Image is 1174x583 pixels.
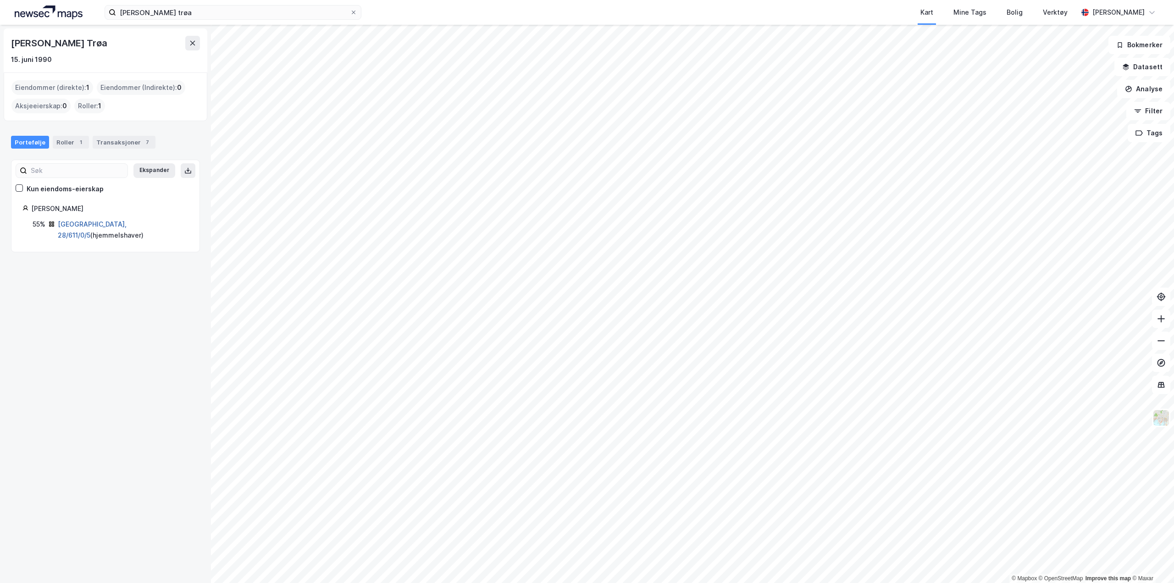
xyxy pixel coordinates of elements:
a: OpenStreetMap [1039,575,1083,582]
a: Improve this map [1085,575,1131,582]
button: Datasett [1114,58,1170,76]
div: [PERSON_NAME] Trøa [11,36,109,50]
div: Roller [53,136,89,149]
div: Kart [920,7,933,18]
img: logo.a4113a55bc3d86da70a041830d287a7e.svg [15,6,83,19]
div: ( hjemmelshaver ) [58,219,188,241]
a: [GEOGRAPHIC_DATA], 28/611/0/5 [58,220,127,239]
a: Mapbox [1012,575,1037,582]
div: Kun eiendoms-eierskap [27,183,104,194]
span: 0 [177,82,182,93]
span: 1 [98,100,101,111]
div: Mine Tags [953,7,986,18]
button: Tags [1128,124,1170,142]
iframe: Chat Widget [1128,539,1174,583]
button: Bokmerker [1108,36,1170,54]
div: 55% [33,219,45,230]
div: 1 [76,138,85,147]
div: Eiendommer (direkte) : [11,80,93,95]
div: Aksjeeierskap : [11,99,71,113]
div: 15. juni 1990 [11,54,52,65]
button: Analyse [1117,80,1170,98]
div: Roller : [74,99,105,113]
div: Transaksjoner [93,136,155,149]
div: Eiendommer (Indirekte) : [97,80,185,95]
span: 0 [62,100,67,111]
span: 1 [86,82,89,93]
input: Søk på adresse, matrikkel, gårdeiere, leietakere eller personer [116,6,350,19]
div: Bolig [1007,7,1023,18]
div: Portefølje [11,136,49,149]
div: 7 [143,138,152,147]
img: Z [1152,409,1170,427]
div: Verktøy [1043,7,1068,18]
button: Filter [1126,102,1170,120]
div: [PERSON_NAME] [31,203,188,214]
div: Kontrollprogram for chat [1128,539,1174,583]
div: [PERSON_NAME] [1092,7,1145,18]
input: Søk [27,164,127,178]
button: Ekspander [133,163,175,178]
